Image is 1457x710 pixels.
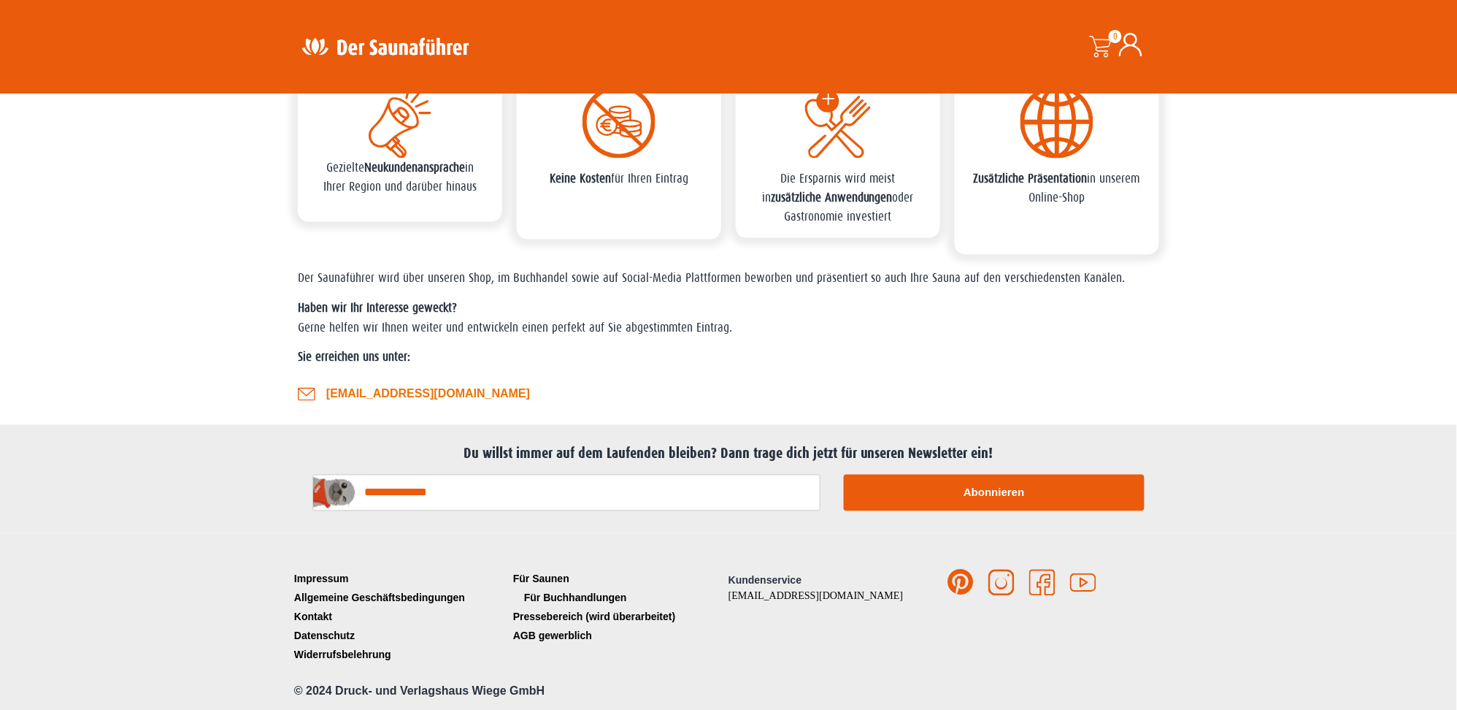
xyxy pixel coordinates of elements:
nav: Menü [510,570,728,646]
button: Abonnieren [844,475,1145,511]
span: 0 [1109,30,1122,43]
span: © 2024 Druck- und Verlagshaus Wiege GmbH [294,685,545,698]
strong: Haben wir Ihr Interesse geweckt? [298,302,457,316]
a: Kontakt [291,608,510,627]
p: in unserem Online-Shop [973,169,1141,208]
h2: Du willst immer auf dem Laufenden bleiben? Dann trage dich jetzt für unseren Newsletter ein! [298,446,1159,463]
a: Für Saunen [510,570,728,589]
a: Impressum [291,570,510,589]
a: Allgemeine Geschäftsbedingungen [291,589,510,608]
p: Die Ersparnis wird meist in oder Gastronomie investiert [754,169,922,227]
p: Gerne helfen wir Ihnen weiter und entwickeln einen perfekt auf Sie abgestimmten Eintrag. [298,299,1159,338]
a: marketing@der-saunafuehrer.de [298,386,315,403]
strong: Sie erreichen uns unter: [298,351,410,364]
b: Keine Kosten [550,172,611,186]
span: Kundenservice [728,575,801,587]
a: Pressebereich (wird überarbeitet) [510,608,728,627]
a: [EMAIL_ADDRESS][DOMAIN_NAME] [728,591,904,602]
b: Neukundenansprache [364,161,465,175]
nav: Menü [291,570,510,665]
p: für Ihren Eintrag [535,169,703,188]
a: AGB gewerblich [510,627,728,646]
p: Der Saunaführer wird über unseren Shop, im Buchhandel sowie auf Social-Media Plattformen beworben... [298,270,1159,289]
a: Für Buchhandlungen [510,589,728,608]
p: Gezielte in Ihrer Region und darüber hinaus [316,159,484,197]
a: Widerrufsbelehrung [291,646,510,665]
a: Datenschutz [291,627,510,646]
a: [EMAIL_ADDRESS][DOMAIN_NAME] [326,388,530,400]
b: zusätzliche Anwendungen [771,191,893,205]
text: + [821,84,836,114]
b: Zusätzliche Präsentation [974,172,1088,186]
